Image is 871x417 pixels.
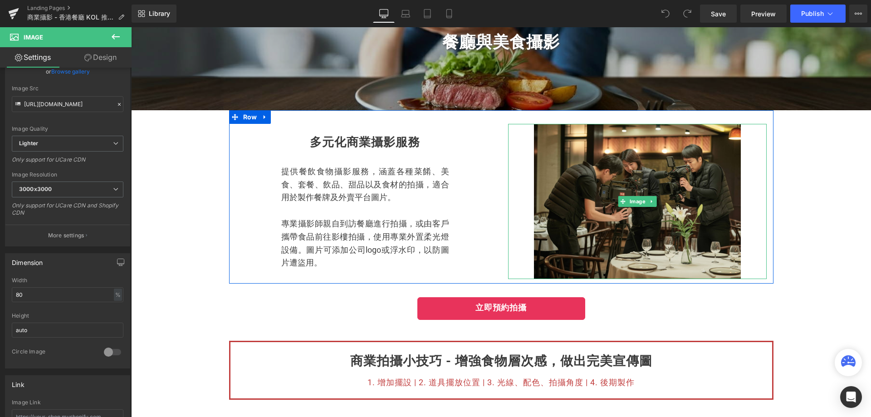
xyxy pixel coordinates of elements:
a: Tablet [416,5,438,23]
div: Only support for UCare CDN [12,156,123,169]
a: Mobile [438,5,460,23]
h2: 多元化商業攝影服務 [105,106,363,125]
input: Link [12,96,123,112]
span: 可添加公司logo或浮水印，以防圖片遭盜用。 [150,218,318,240]
div: or [12,67,123,76]
input: auto [12,323,123,338]
span: Publish [801,10,824,17]
div: Height [12,313,123,319]
a: 立即預約拍攝 [286,270,454,293]
span: Image [496,169,516,180]
p: More settings [48,231,84,240]
a: Laptop [395,5,416,23]
span: 商業攝影 - 香港餐廳 KOL 推廣中心 Food Bloggers [27,14,114,21]
a: Preview [740,5,787,23]
button: Undo [656,5,675,23]
div: Image Resolution [12,172,123,178]
span: Preview [751,9,776,19]
div: Circle Image [12,348,95,358]
span: 立即預約拍攝 [344,275,396,285]
p: 專業攝影師親自到訪餐廳進行拍攝，或由客戶攜帶食品前往影樓拍攝，使用專業外置柔光燈設備。圖片 [150,190,318,242]
div: Open Intercom Messenger [840,386,862,408]
a: Expand / Collapse [516,169,525,180]
div: % [114,289,122,301]
button: More [849,5,867,23]
p: 1. 增加擺設 | 2. 道具擺放位置 | 3. 光線、配色、拍攝角度 | 4. 後期製作 [106,349,634,362]
a: Expand / Collapse [128,83,140,97]
a: Desktop [373,5,395,23]
div: Image Link [12,399,123,406]
a: Landing Pages [27,5,132,12]
span: Save [711,9,726,19]
div: Width [12,277,123,284]
div: Only support for UCare CDN and Shopify CDN [12,202,123,222]
a: Design [68,47,133,68]
button: Redo [678,5,696,23]
button: More settings [5,225,130,246]
p: 提供餐飲食物攝影服務，涵蓋各種菜餚、美食、套餐、飲品、甜品以及食材的拍攝，適合用於製作餐牌及外賣平台圖片。 [150,138,318,177]
a: Browse gallery [51,64,90,79]
button: Publish [790,5,846,23]
b: Lighter [19,140,38,147]
h2: 商業拍攝小技巧 - 增強食物層次感，做出完美宣傳圖 [106,324,634,344]
span: Row [110,83,128,97]
span: Library [149,10,170,18]
div: Image Quality [12,126,123,132]
span: Image [24,34,43,41]
input: auto [12,287,123,302]
b: 3000x3000 [19,186,52,192]
a: New Library [132,5,176,23]
div: Image Src [12,85,123,92]
div: Dimension [12,254,43,266]
div: Link [12,376,24,388]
